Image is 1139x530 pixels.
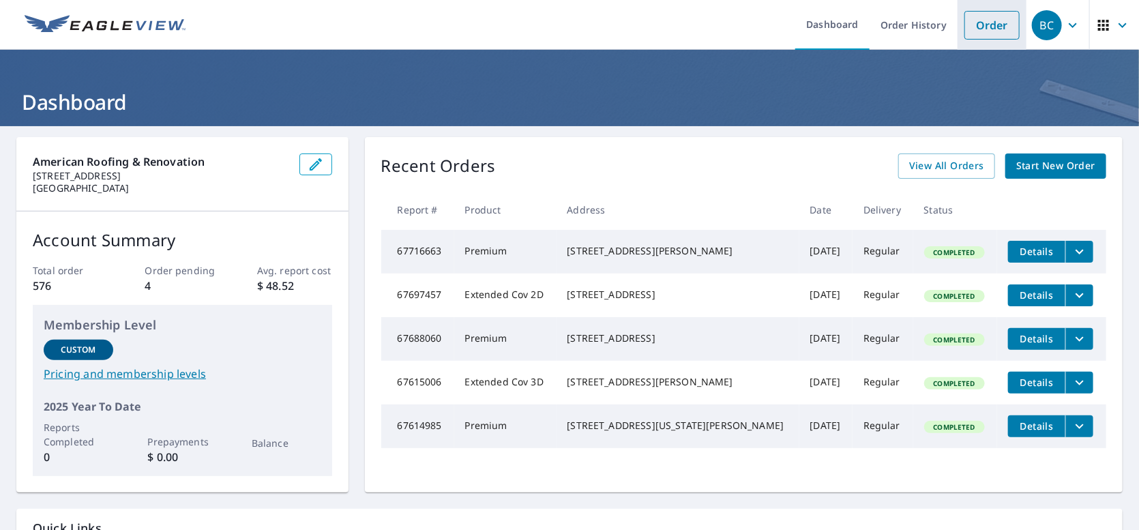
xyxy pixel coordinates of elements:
[381,317,454,361] td: 67688060
[853,361,913,404] td: Regular
[33,170,289,182] p: [STREET_ADDRESS]
[1008,415,1065,437] button: detailsBtn-67614985
[44,398,321,415] p: 2025 Year To Date
[33,153,289,170] p: American Roofing & Renovation
[567,419,788,432] div: [STREET_ADDRESS][US_STATE][PERSON_NAME]
[25,15,186,35] img: EV Logo
[799,190,853,230] th: Date
[853,230,913,274] td: Regular
[381,230,454,274] td: 67716663
[1016,245,1057,258] span: Details
[454,230,557,274] td: Premium
[898,153,995,179] a: View All Orders
[567,244,788,258] div: [STREET_ADDRESS][PERSON_NAME]
[909,158,984,175] span: View All Orders
[1032,10,1062,40] div: BC
[1008,241,1065,263] button: detailsBtn-67716663
[44,366,321,382] a: Pricing and membership levels
[454,317,557,361] td: Premium
[1005,153,1106,179] a: Start New Order
[381,361,454,404] td: 67615006
[567,332,788,345] div: [STREET_ADDRESS]
[799,230,853,274] td: [DATE]
[853,190,913,230] th: Delivery
[1065,328,1093,350] button: filesDropdownBtn-67688060
[1016,332,1057,345] span: Details
[1065,415,1093,437] button: filesDropdownBtn-67614985
[1016,289,1057,301] span: Details
[1008,372,1065,394] button: detailsBtn-67615006
[567,375,788,389] div: [STREET_ADDRESS][PERSON_NAME]
[557,190,799,230] th: Address
[381,153,496,179] p: Recent Orders
[454,274,557,317] td: Extended Cov 2D
[1016,158,1095,175] span: Start New Order
[1065,284,1093,306] button: filesDropdownBtn-67697457
[454,361,557,404] td: Extended Cov 3D
[799,317,853,361] td: [DATE]
[1065,372,1093,394] button: filesDropdownBtn-67615006
[381,404,454,448] td: 67614985
[1008,328,1065,350] button: detailsBtn-67688060
[799,361,853,404] td: [DATE]
[33,278,108,294] p: 576
[926,379,983,388] span: Completed
[147,435,217,449] p: Prepayments
[1008,284,1065,306] button: detailsBtn-67697457
[44,316,321,334] p: Membership Level
[926,248,983,257] span: Completed
[567,288,788,301] div: [STREET_ADDRESS]
[257,278,332,294] p: $ 48.52
[913,190,998,230] th: Status
[454,404,557,448] td: Premium
[61,344,96,356] p: Custom
[1065,241,1093,263] button: filesDropdownBtn-67716663
[926,422,983,432] span: Completed
[44,449,113,465] p: 0
[964,11,1020,40] a: Order
[381,190,454,230] th: Report #
[799,404,853,448] td: [DATE]
[926,291,983,301] span: Completed
[853,317,913,361] td: Regular
[799,274,853,317] td: [DATE]
[853,274,913,317] td: Regular
[33,228,332,252] p: Account Summary
[33,182,289,194] p: [GEOGRAPHIC_DATA]
[252,436,321,450] p: Balance
[257,263,332,278] p: Avg. report cost
[381,274,454,317] td: 67697457
[33,263,108,278] p: Total order
[145,263,220,278] p: Order pending
[1016,376,1057,389] span: Details
[147,449,217,465] p: $ 0.00
[853,404,913,448] td: Regular
[454,190,557,230] th: Product
[145,278,220,294] p: 4
[1016,419,1057,432] span: Details
[926,335,983,344] span: Completed
[44,420,113,449] p: Reports Completed
[16,88,1123,116] h1: Dashboard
